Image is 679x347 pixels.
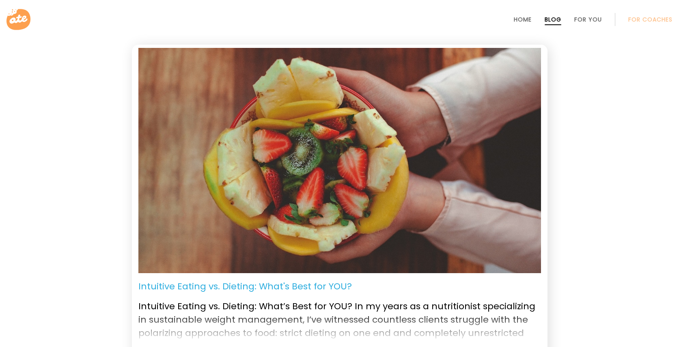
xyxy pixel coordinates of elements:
[628,16,673,23] a: For Coaches
[574,16,602,23] a: For You
[514,16,532,23] a: Home
[138,280,352,293] p: Intuitive Eating vs. Dieting: What's Best for YOU?
[545,16,561,23] a: Blog
[138,48,541,273] img: Intuitive Eating. Image: Unsplash-giancarlo-duarte
[138,293,541,338] p: Intuitive Eating vs. Dieting: What’s Best for YOU? In my years as a nutritionist specializing in ...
